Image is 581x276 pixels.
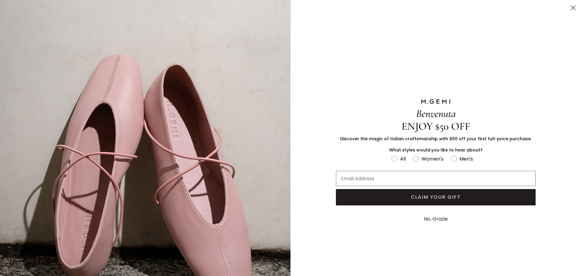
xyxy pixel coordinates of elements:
span: Discover the magic of Italian craftsmanship with $50 off your first full-price purchase. [340,136,532,142]
button: CLAIM YOUR GIFT [336,189,536,205]
button: Close dialog [568,2,579,13]
span: What styles would you like to hear about? [389,147,483,153]
div: All [400,155,406,163]
button: No, Grazie [421,211,451,227]
input: Email Address [336,171,536,186]
div: Women's [422,155,444,163]
div: Men's [459,155,473,163]
span: Benvenuta [416,107,456,120]
span: ENJOY $50 OFF [402,120,470,133]
img: M.GEMI [421,99,451,104]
